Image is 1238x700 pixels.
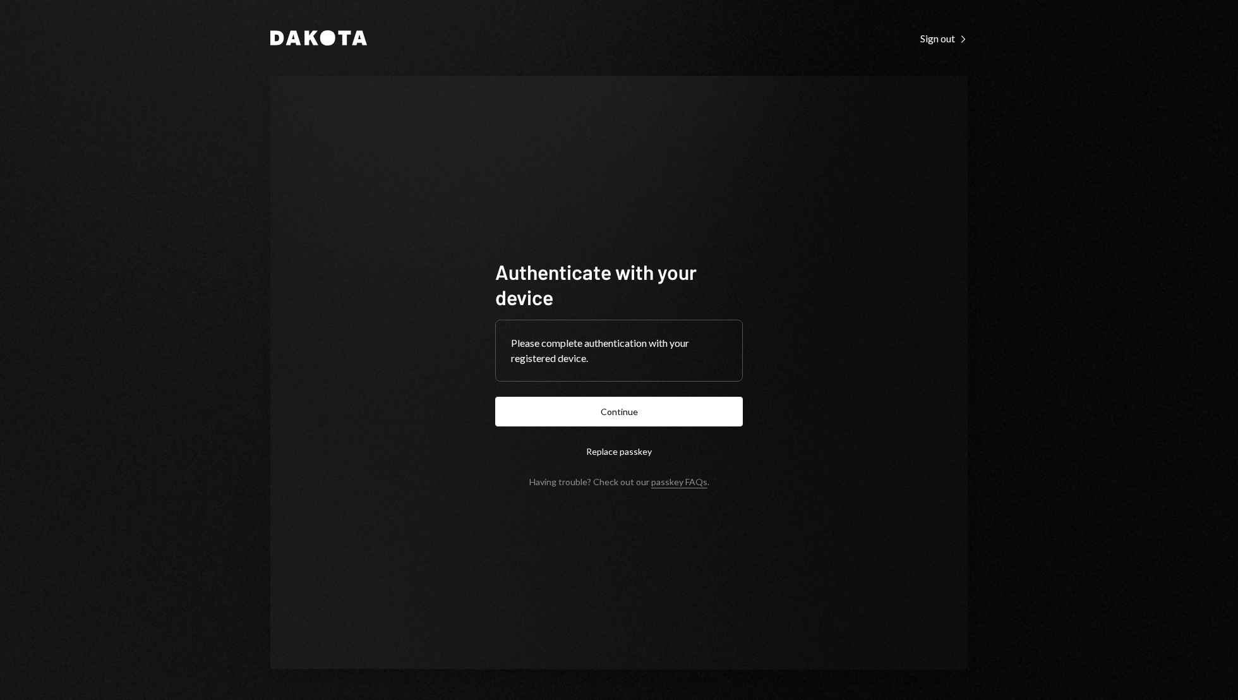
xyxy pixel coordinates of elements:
button: Continue [495,397,743,426]
div: Please complete authentication with your registered device. [511,335,727,366]
a: passkey FAQs [651,476,707,488]
div: Sign out [920,32,968,45]
div: Having trouble? Check out our . [529,476,709,487]
button: Replace passkey [495,437,743,466]
a: Sign out [920,31,968,45]
h1: Authenticate with your device [495,259,743,310]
